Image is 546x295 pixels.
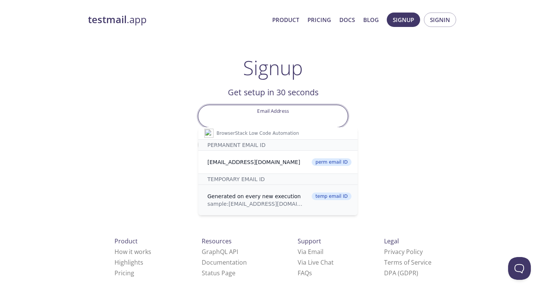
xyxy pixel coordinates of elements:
a: FAQ [298,269,312,277]
a: Via Email [298,248,323,256]
a: DPA (GDPR) [384,269,418,277]
a: testmail.app [88,13,266,26]
a: Terms of Service [384,258,431,267]
a: Pricing [115,269,134,277]
a: GraphQL API [202,248,238,256]
button: Signin [424,13,456,27]
span: s [309,269,312,277]
h1: Signup [243,56,303,79]
a: Product [272,15,299,25]
span: Support [298,237,321,245]
a: How it works [115,248,151,256]
a: Blog [363,15,379,25]
a: Via Live Chat [298,258,334,267]
span: Signup [393,15,414,25]
span: Resources [202,237,232,245]
iframe: Help Scout Beacon - Open [508,257,531,280]
span: Product [115,237,138,245]
button: Signup [387,13,420,27]
span: Legal [384,237,399,245]
span: Signin [430,15,450,25]
a: Documentation [202,258,247,267]
h2: Get setup in 30 seconds [198,86,348,99]
a: Privacy Policy [384,248,423,256]
a: Docs [339,15,355,25]
a: Highlights [115,258,143,267]
strong: testmail [88,13,127,26]
a: Pricing [308,15,331,25]
a: Status Page [202,269,235,277]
